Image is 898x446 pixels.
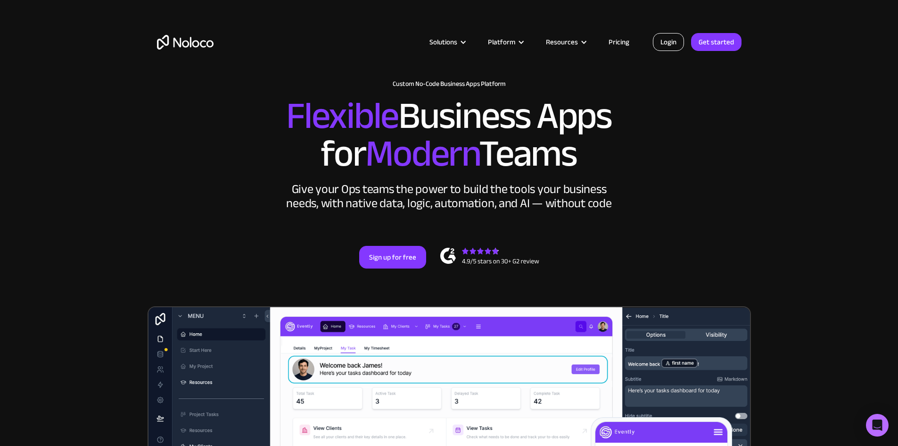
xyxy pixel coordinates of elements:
div: Solutions [429,36,457,48]
span: Flexible [286,81,398,151]
div: Give your Ops teams the power to build the tools your business needs, with native data, logic, au... [284,182,614,210]
div: Resources [546,36,578,48]
a: Get started [691,33,741,51]
div: Open Intercom Messenger [866,414,889,437]
a: Sign up for free [359,246,426,269]
div: Platform [488,36,515,48]
a: Login [653,33,684,51]
span: Modern [365,118,479,189]
a: Pricing [597,36,641,48]
div: Resources [534,36,597,48]
div: Platform [476,36,534,48]
h2: Business Apps for Teams [157,97,741,173]
div: Solutions [418,36,476,48]
a: home [157,35,214,50]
